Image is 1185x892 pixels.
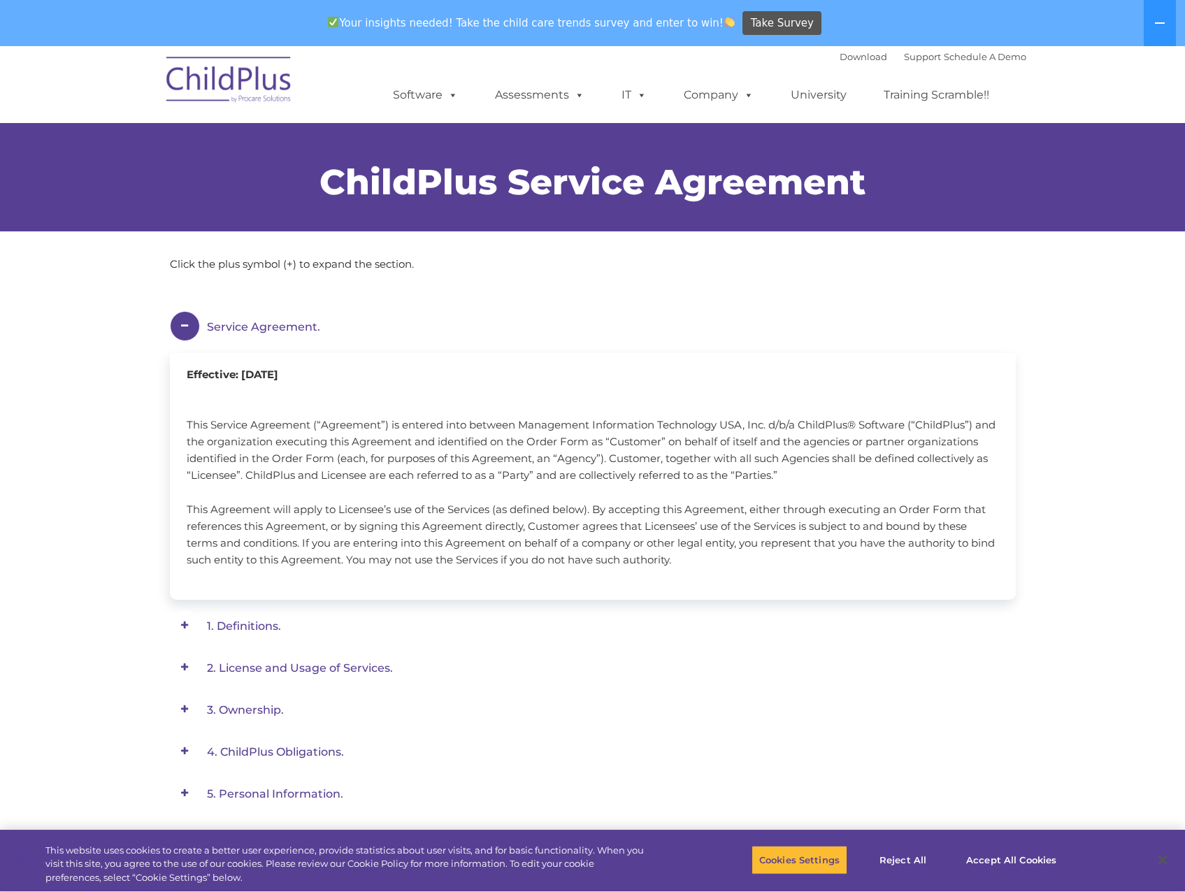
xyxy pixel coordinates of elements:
[170,256,1016,273] p: Click the plus symbol (+) to expand the section.
[840,51,887,62] a: Download
[45,844,652,885] div: This website uses cookies to create a better user experience, provide statistics about user visit...
[904,51,941,62] a: Support
[207,320,320,333] span: Service Agreement.
[187,501,999,568] p: This Agreement will apply to Licensee’s use of the Services (as defined below). By accepting this...
[207,619,281,633] span: 1. Definitions.
[379,81,472,109] a: Software
[187,368,278,381] b: Effective: [DATE]
[1147,844,1178,875] button: Close
[319,161,866,203] span: ChildPlus Service Agreement
[777,81,861,109] a: University
[207,661,393,675] span: 2. License and Usage of Services.
[742,11,821,36] a: Take Survey
[751,11,814,36] span: Take Survey
[207,829,376,842] span: 6. General Usage Restrictions.
[870,81,1003,109] a: Training Scramble!!
[328,17,338,27] img: ✅
[322,9,741,36] span: Your insights needed! Take the child care trends survey and enter to win!
[207,787,343,800] span: 5. Personal Information.
[187,417,999,484] p: This Service Agreement (“Agreement”) is entered into between Management Information Technology US...
[207,703,284,717] span: 3. Ownership.
[958,845,1064,875] button: Accept All Cookies
[859,845,947,875] button: Reject All
[608,81,661,109] a: IT
[944,51,1026,62] a: Schedule A Demo
[670,81,768,109] a: Company
[481,81,598,109] a: Assessments
[840,51,1026,62] font: |
[159,47,299,117] img: ChildPlus by Procare Solutions
[752,845,847,875] button: Cookies Settings
[724,17,735,27] img: 👏
[207,745,344,758] span: 4. ChildPlus Obligations.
